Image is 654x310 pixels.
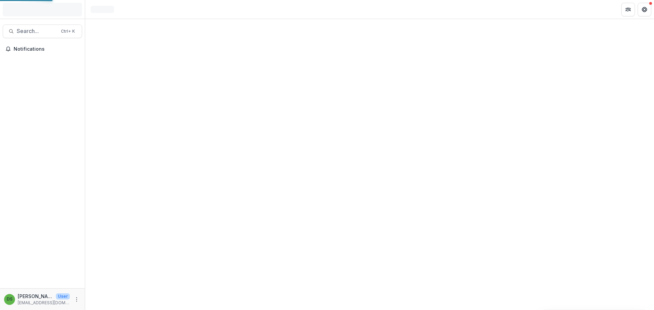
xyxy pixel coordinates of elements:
[88,4,117,14] nav: breadcrumb
[60,28,76,35] div: Ctrl + K
[3,44,82,54] button: Notifications
[638,3,651,16] button: Get Help
[18,300,70,306] p: [EMAIL_ADDRESS][DOMAIN_NAME]
[7,297,13,301] div: Deena Lauver Scotti
[73,295,81,304] button: More
[18,293,53,300] p: [PERSON_NAME]
[17,28,57,34] span: Search...
[14,46,79,52] span: Notifications
[621,3,635,16] button: Partners
[3,25,82,38] button: Search...
[56,293,70,299] p: User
